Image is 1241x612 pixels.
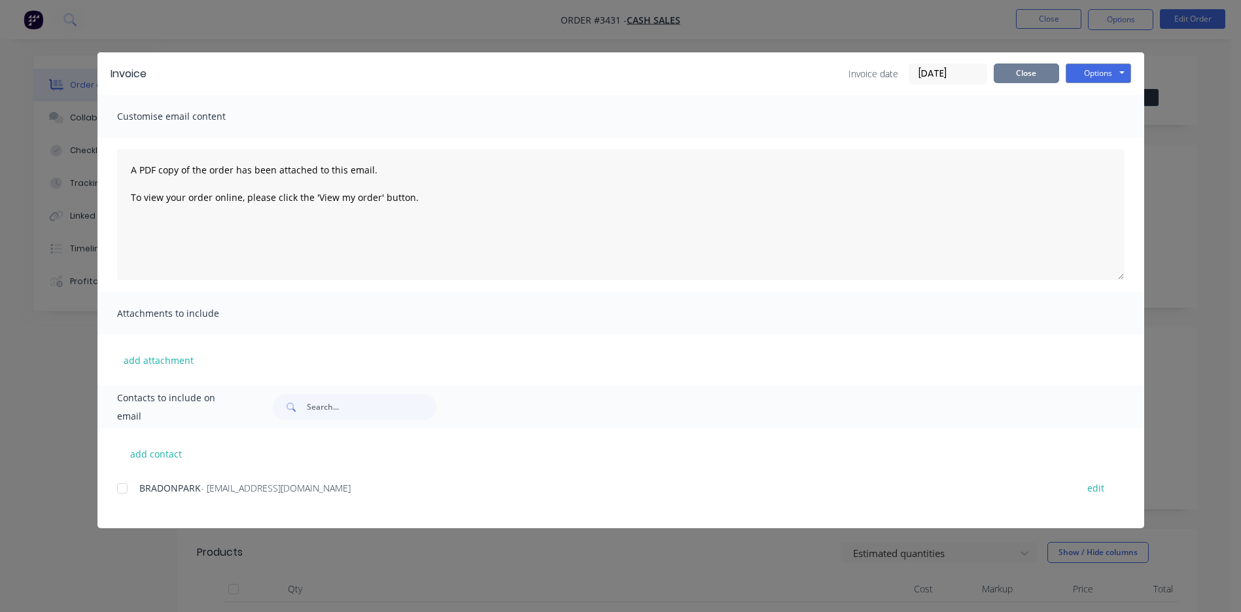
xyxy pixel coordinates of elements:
button: Options [1066,63,1131,83]
span: Invoice date [848,67,898,81]
span: - [EMAIL_ADDRESS][DOMAIN_NAME] [201,482,351,494]
button: Close [994,63,1059,83]
span: Attachments to include [117,304,261,323]
span: Customise email content [117,107,261,126]
button: edit [1079,479,1112,497]
textarea: A PDF copy of the order has been attached to this email. To view your order online, please click ... [117,149,1125,280]
button: add attachment [117,350,200,370]
input: Search... [307,394,436,420]
button: add contact [117,444,196,463]
span: Contacts to include on email [117,389,241,425]
span: BRADONPARK [139,482,201,494]
div: Invoice [111,66,147,82]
